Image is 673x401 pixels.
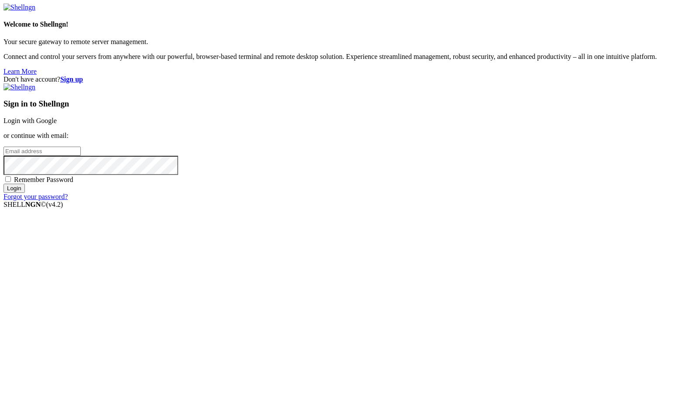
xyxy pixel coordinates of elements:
a: Forgot your password? [3,193,68,200]
span: Remember Password [14,176,73,183]
span: SHELL © [3,201,63,208]
b: NGN [25,201,41,208]
p: or continue with email: [3,132,670,140]
a: Learn More [3,68,37,75]
a: Sign up [60,75,83,83]
div: Don't have account? [3,75,670,83]
img: Shellngn [3,83,35,91]
input: Remember Password [5,176,11,182]
p: Connect and control your servers from anywhere with our powerful, browser-based terminal and remo... [3,53,670,61]
input: Login [3,184,25,193]
input: Email address [3,147,81,156]
span: 4.2.0 [46,201,63,208]
img: Shellngn [3,3,35,11]
h3: Sign in to Shellngn [3,99,670,109]
h4: Welcome to Shellngn! [3,21,670,28]
a: Login with Google [3,117,57,124]
p: Your secure gateway to remote server management. [3,38,670,46]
